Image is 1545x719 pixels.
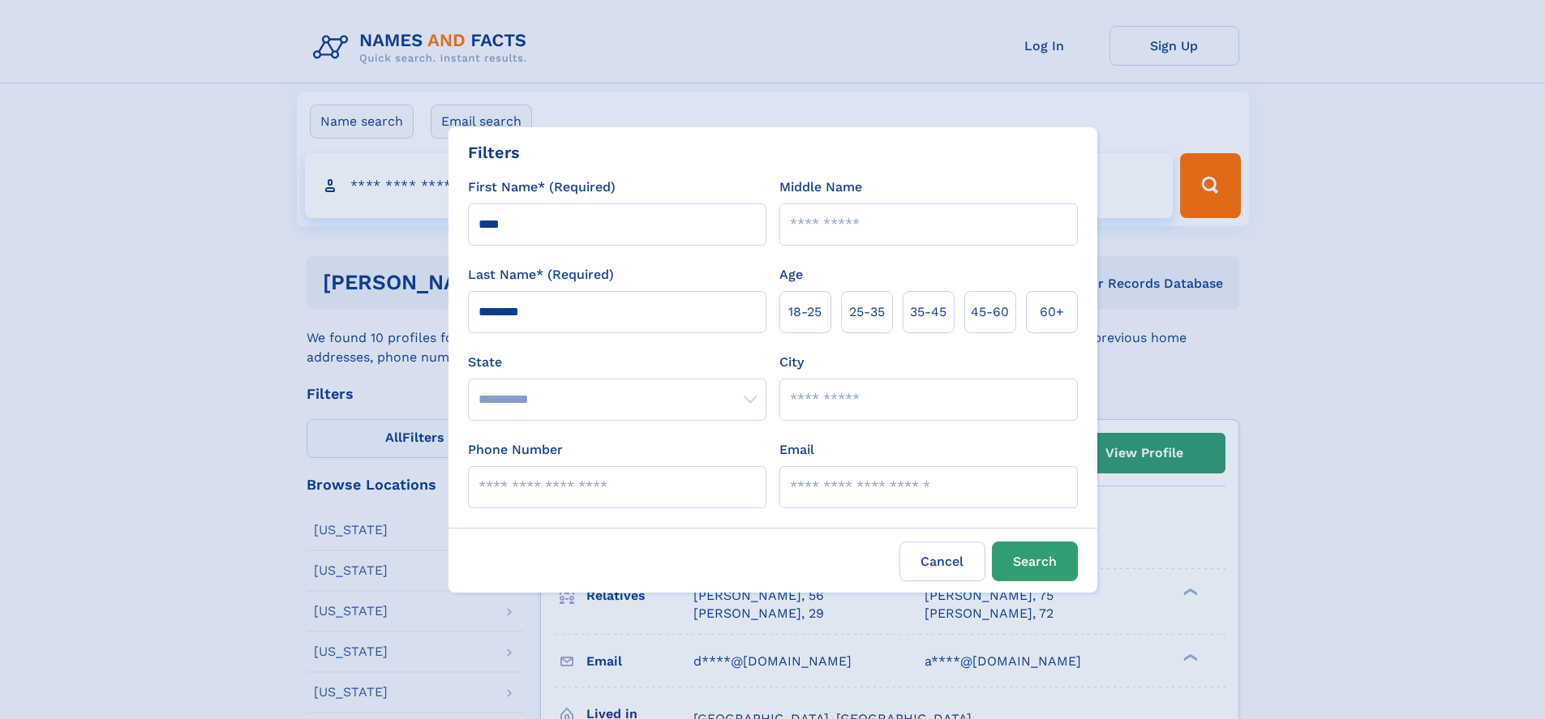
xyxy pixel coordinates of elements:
label: Last Name* (Required) [468,265,614,285]
span: 45‑60 [971,302,1009,322]
label: Email [779,440,814,460]
span: 60+ [1040,302,1064,322]
label: Cancel [899,541,985,581]
label: Phone Number [468,440,563,460]
label: First Name* (Required) [468,178,616,197]
div: Filters [468,140,520,165]
label: Middle Name [779,178,862,197]
span: 18‑25 [788,302,822,322]
label: Age [779,265,803,285]
span: 35‑45 [910,302,946,322]
label: State [468,353,766,372]
span: 25‑35 [849,302,885,322]
label: City [779,353,804,372]
button: Search [992,541,1078,581]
